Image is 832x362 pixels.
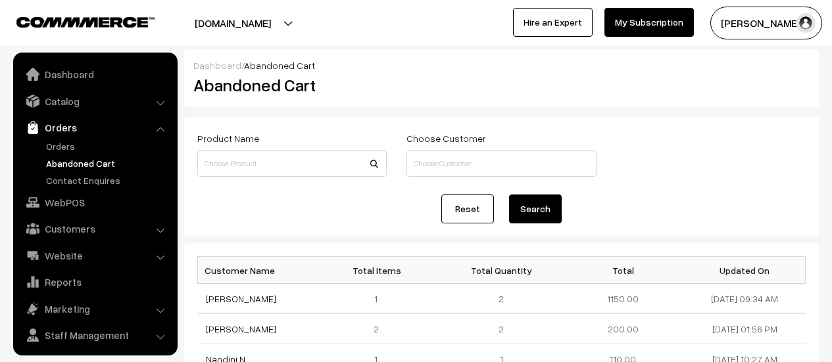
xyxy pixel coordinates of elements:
[441,284,562,314] td: 2
[16,116,173,139] a: Orders
[193,60,241,71] a: Dashboard
[16,191,173,214] a: WebPOS
[16,62,173,86] a: Dashboard
[16,217,173,240] a: Customers
[206,293,276,304] a: [PERSON_NAME]
[16,244,173,267] a: Website
[149,7,317,39] button: [DOMAIN_NAME]
[406,150,596,177] input: Choose Customer
[43,156,173,170] a: Abandoned Cart
[244,60,315,71] span: Abandoned Cart
[562,257,684,284] th: Total
[509,194,562,223] button: Search
[16,13,132,29] a: COMMMERCE
[406,131,486,145] label: Choose Customer
[16,270,173,294] a: Reports
[43,173,173,187] a: Contact Enquires
[441,314,562,344] td: 2
[198,257,320,284] th: Customer Name
[684,257,806,284] th: Updated On
[604,8,694,37] a: My Subscription
[796,13,816,33] img: user
[513,8,593,37] a: Hire an Expert
[441,194,494,223] a: Reset
[562,314,684,344] td: 200.00
[193,75,385,95] h2: Abandoned Cart
[441,257,562,284] th: Total Quantity
[319,257,441,284] th: Total Items
[193,58,810,72] div: /
[197,131,259,145] label: Product Name
[16,89,173,113] a: Catalog
[319,314,441,344] td: 2
[206,323,276,334] a: [PERSON_NAME]
[43,139,173,153] a: Orders
[197,150,387,177] input: Choose Product
[710,7,822,39] button: [PERSON_NAME]
[562,284,684,314] td: 1150.00
[319,284,441,314] td: 1
[16,17,155,27] img: COMMMERCE
[16,297,173,321] a: Marketing
[684,314,806,344] td: [DATE] 01:56 PM
[16,323,173,347] a: Staff Management
[684,284,806,314] td: [DATE] 09:34 AM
